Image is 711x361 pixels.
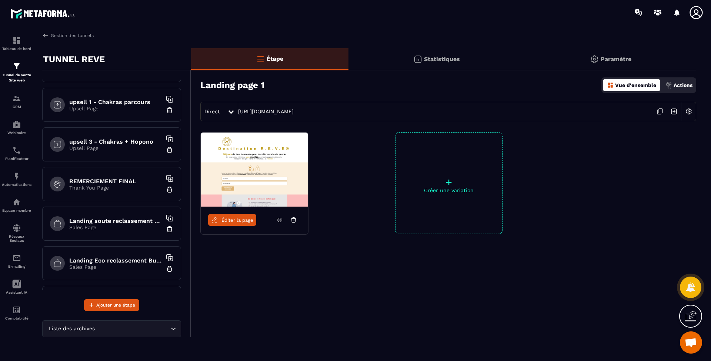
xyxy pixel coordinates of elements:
[590,55,599,64] img: setting-gr.5f69749f.svg
[601,56,631,63] p: Paramètre
[2,88,31,114] a: formationformationCRM
[2,56,31,88] a: formationformationTunnel de vente Site web
[680,331,702,354] div: Ouvrir le chat
[200,80,264,90] h3: Landing page 1
[665,82,672,88] img: actions.d6e523a2.png
[2,30,31,56] a: formationformationTableau de bord
[69,98,162,106] h6: upsell 1 - Chakras parcours
[12,172,21,181] img: automations
[221,217,253,223] span: Éditer la page
[615,82,656,88] p: Vue d'ensemble
[12,120,21,129] img: automations
[2,157,31,161] p: Planificateur
[682,104,696,118] img: setting-w.858f3a88.svg
[607,82,614,88] img: dashboard-orange.40269519.svg
[674,82,692,88] p: Actions
[96,325,169,333] input: Search for option
[2,264,31,268] p: E-mailing
[2,166,31,192] a: automationsautomationsAutomatisations
[69,185,162,191] p: Thank You Page
[238,108,294,114] a: [URL][DOMAIN_NAME]
[267,55,283,62] p: Étape
[47,325,96,333] span: Liste des archives
[12,305,21,314] img: accountant
[2,248,31,274] a: emailemailE-mailing
[42,32,94,39] a: Gestion des tunnels
[12,146,21,155] img: scheduler
[166,186,173,193] img: trash
[2,218,31,248] a: social-networksocial-networkRéseaux Sociaux
[395,177,502,187] p: +
[69,217,162,224] h6: Landing soute reclassement choix
[413,55,422,64] img: stats.20deebd0.svg
[2,300,31,326] a: accountantaccountantComptabilité
[10,7,77,20] img: logo
[256,54,265,63] img: bars-o.4a397970.svg
[166,225,173,233] img: trash
[69,106,162,111] p: Upsell Page
[2,192,31,218] a: automationsautomationsEspace membre
[166,107,173,114] img: trash
[12,62,21,71] img: formation
[12,224,21,233] img: social-network
[42,320,181,337] div: Search for option
[2,183,31,187] p: Automatisations
[84,299,139,311] button: Ajouter une étape
[69,257,162,264] h6: Landing Eco reclassement Business paiement
[12,36,21,45] img: formation
[42,32,49,39] img: arrow
[69,138,162,145] h6: upsell 3 - Chakras + Hopono
[395,187,502,193] p: Créer une variation
[166,265,173,273] img: trash
[201,133,308,207] img: image
[2,47,31,51] p: Tableau de bord
[166,146,173,154] img: trash
[208,214,256,226] a: Éditer la page
[424,56,460,63] p: Statistiques
[12,198,21,207] img: automations
[667,104,681,118] img: arrow-next.bcc2205e.svg
[2,131,31,135] p: Webinaire
[204,108,220,114] span: Direct
[2,274,31,300] a: Assistant IA
[2,105,31,109] p: CRM
[43,52,105,67] p: TUNNEL REVE
[12,94,21,103] img: formation
[69,145,162,151] p: Upsell Page
[2,316,31,320] p: Comptabilité
[12,254,21,263] img: email
[2,140,31,166] a: schedulerschedulerPlanificateur
[2,73,31,83] p: Tunnel de vente Site web
[2,114,31,140] a: automationsautomationsWebinaire
[2,290,31,294] p: Assistant IA
[69,264,162,270] p: Sales Page
[69,224,162,230] p: Sales Page
[96,301,135,309] span: Ajouter une étape
[2,234,31,243] p: Réseaux Sociaux
[69,178,162,185] h6: REMERCIEMENT FINAL
[2,208,31,213] p: Espace membre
